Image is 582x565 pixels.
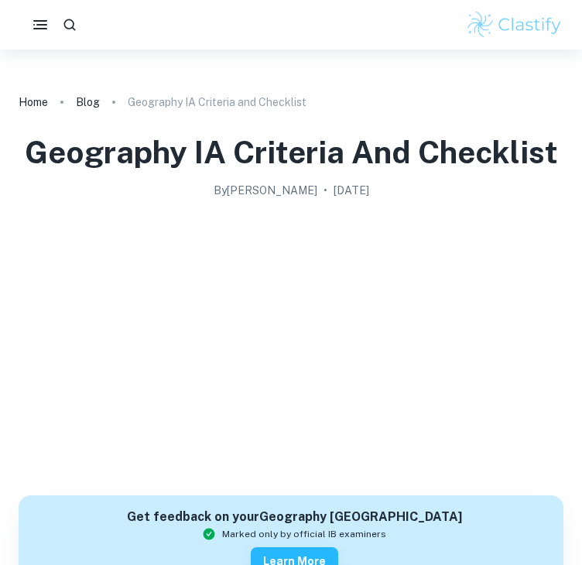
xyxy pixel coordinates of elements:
[214,182,317,199] h2: By [PERSON_NAME]
[465,9,563,40] img: Clastify logo
[222,527,386,541] span: Marked only by official IB examiners
[76,91,100,113] a: Blog
[25,132,558,173] h1: Geography IA Criteria and Checklist
[324,182,327,199] p: •
[19,91,48,113] a: Home
[128,94,306,111] p: Geography IA Criteria and Checklist
[127,508,462,527] h6: Get feedback on your Geography [GEOGRAPHIC_DATA]
[334,182,369,199] h2: [DATE]
[19,205,563,478] img: Geography IA Criteria and Checklist cover image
